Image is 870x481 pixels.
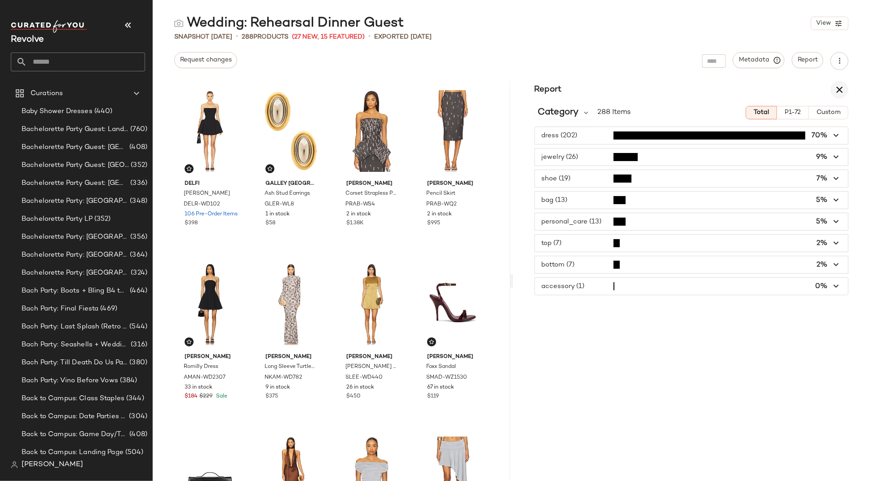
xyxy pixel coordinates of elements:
[797,57,818,64] span: Report
[174,32,232,42] span: Snapshot [DATE]
[22,376,118,386] span: Bach Party: Vino Before Vows
[11,461,18,468] img: svg%3e
[513,83,583,96] h3: Report
[185,393,198,401] span: $184
[174,19,183,28] img: svg%3e
[345,190,396,198] span: Corset Strapless Panier Top
[127,411,147,422] span: (304)
[22,340,129,350] span: Bach Party: Seashells + Wedding Bells
[345,363,396,371] span: [PERSON_NAME] Mini Dress
[816,20,831,27] span: View
[339,86,404,176] img: PRAB-WS4_V1.jpg
[22,411,127,422] span: Back to Campus: Date Parties & Semi Formals
[265,384,290,392] span: 9 in stock
[185,219,198,227] span: $398
[242,32,288,42] div: Products
[535,127,848,144] button: dress (202)70%
[427,353,478,361] span: [PERSON_NAME]
[185,210,238,219] span: 106 Pre-Order Items
[186,166,192,171] img: svg%3e
[426,190,455,198] span: Pencil Skirt
[124,447,144,458] span: (504)
[753,109,769,116] span: Total
[265,353,316,361] span: [PERSON_NAME]
[346,353,397,361] span: [PERSON_NAME]
[22,358,128,368] span: Bach Party: Till Death Do Us Party
[345,201,375,209] span: PRAB-WS4
[746,106,777,119] button: Total
[128,196,147,206] span: (348)
[22,304,98,314] span: Bach Party: Final Fiesta
[346,393,361,401] span: $450
[124,394,144,404] span: (344)
[184,363,218,371] span: Romilly Dress
[11,20,87,33] img: cfy_white_logo.C9jOOHJF.svg
[427,384,454,392] span: 67 in stock
[22,429,128,440] span: Back to Campus: Game Day/Tailgates
[184,190,230,198] span: [PERSON_NAME]
[22,232,128,242] span: Bachelorette Party: [GEOGRAPHIC_DATA]
[129,268,147,278] span: (324)
[535,278,848,295] button: accessory (1)0%
[214,394,227,399] span: Sale
[129,340,147,350] span: (316)
[339,259,404,350] img: SLEE-WD440_V1.jpg
[22,268,129,278] span: Bachelorette Party: [GEOGRAPHIC_DATA]
[535,213,848,230] button: personal_care (13)5%
[22,124,128,135] span: Bachelorette Party Guest: Landing Page
[128,178,147,188] span: (336)
[733,52,785,68] button: Metadata
[129,160,147,171] span: (352)
[538,106,579,119] span: Category
[236,31,238,42] span: •
[535,149,848,166] button: jewelry (26)9%
[427,393,439,401] span: $119
[597,107,631,118] span: 288 Items
[22,459,83,470] span: [PERSON_NAME]
[128,124,147,135] span: (760)
[777,106,809,119] button: P1-72
[535,170,848,187] button: shoe (19)7%
[809,106,848,119] button: Custom
[535,192,848,209] button: bag (13)5%
[258,86,323,176] img: GLER-WL8_V1.jpg
[11,35,44,44] span: Current Company Name
[22,447,124,458] span: Back to Campus: Landing Page
[98,304,117,314] span: (469)
[118,376,137,386] span: (384)
[346,180,397,188] span: [PERSON_NAME]
[346,219,364,227] span: $1.38K
[426,201,457,209] span: PRAB-WQ2
[427,219,440,227] span: $995
[427,180,478,188] span: [PERSON_NAME]
[185,384,212,392] span: 33 in stock
[22,214,93,224] span: Bachelorette Party LP
[180,57,232,64] span: Request changes
[346,210,371,219] span: 2 in stock
[174,52,237,68] button: Request changes
[128,429,147,440] span: (408)
[265,393,278,401] span: $375
[22,142,128,153] span: Bachelorette Party Guest: [GEOGRAPHIC_DATA]
[368,31,371,42] span: •
[265,374,302,382] span: NKAM-WD782
[22,178,128,188] span: Bachelorette Party Guest: [GEOGRAPHIC_DATA]
[128,322,147,332] span: (544)
[535,235,848,252] button: top (7)2%
[174,14,404,32] div: Wedding: Rehearsal Dinner Guest
[184,201,220,209] span: DELR-WD102
[265,210,290,219] span: 1 in stock
[811,17,848,30] button: View
[186,339,192,345] img: svg%3e
[429,339,434,345] img: svg%3e
[22,394,124,404] span: Back to Campus: Class Staples
[242,34,253,40] span: 288
[128,232,147,242] span: (356)
[177,86,243,176] img: DELR-WD102_V1.jpg
[792,52,823,68] button: Report
[258,259,323,350] img: NKAM-WD782_V1.jpg
[420,259,485,350] img: SMAD-WZ1530_V1.jpg
[128,358,147,368] span: (380)
[265,190,310,198] span: Ash Stud Earrings
[199,393,212,401] span: $229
